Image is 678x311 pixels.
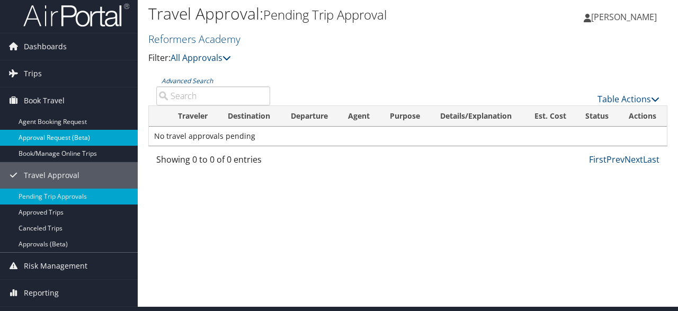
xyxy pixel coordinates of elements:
[24,60,42,87] span: Trips
[263,6,387,23] small: Pending Trip Approval
[24,33,67,60] span: Dashboards
[619,106,667,127] th: Actions
[576,106,619,127] th: Status: activate to sort column ascending
[24,87,65,114] span: Book Travel
[24,253,87,279] span: Risk Management
[380,106,431,127] th: Purpose
[584,1,667,33] a: [PERSON_NAME]
[171,52,231,64] a: All Approvals
[643,154,659,165] a: Last
[156,153,270,171] div: Showing 0 to 0 of 0 entries
[24,162,79,189] span: Travel Approval
[591,11,657,23] span: [PERSON_NAME]
[431,106,523,127] th: Details/Explanation
[168,106,218,127] th: Traveler: activate to sort column ascending
[148,51,494,65] p: Filter:
[149,127,667,146] td: No travel approvals pending
[589,154,606,165] a: First
[338,106,380,127] th: Agent
[148,32,243,46] a: Reformers Academy
[218,106,281,127] th: Destination: activate to sort column ascending
[606,154,625,165] a: Prev
[524,106,576,127] th: Est. Cost: activate to sort column ascending
[162,76,213,85] a: Advanced Search
[625,154,643,165] a: Next
[24,280,59,306] span: Reporting
[281,106,339,127] th: Departure: activate to sort column ascending
[597,93,659,105] a: Table Actions
[148,3,494,25] h1: Travel Approval:
[156,86,270,105] input: Advanced Search
[23,3,129,28] img: airportal-logo.png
